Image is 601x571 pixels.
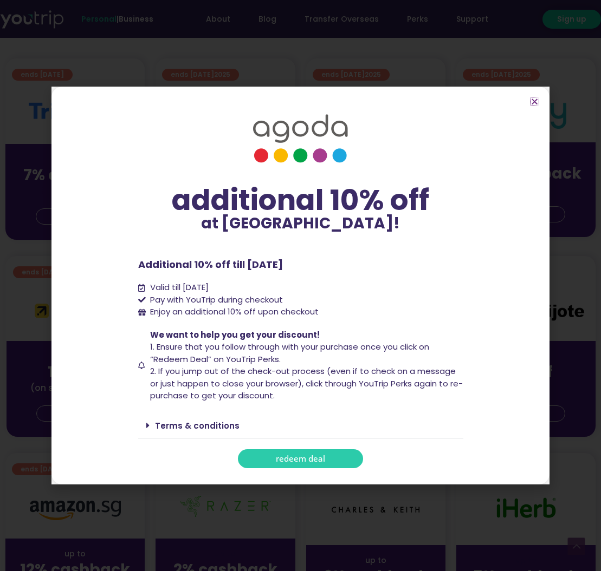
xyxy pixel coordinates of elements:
[138,216,463,231] p: at [GEOGRAPHIC_DATA]!
[276,455,325,463] span: redeem deal
[238,449,363,468] a: redeem deal
[138,185,463,216] div: additional 10% off
[138,413,463,438] div: Terms & conditions
[138,257,463,272] p: Additional 10% off till [DATE]
[150,365,463,401] span: 2. If you jump out of the check-out process (even if to check on a message or just happen to clos...
[147,294,283,306] span: Pay with YouTrip during checkout
[531,97,539,106] a: Close
[150,329,320,340] span: We want to help you get your discount!
[147,281,209,294] span: Valid till [DATE]
[150,306,319,317] span: Enjoy an additional 10% off upon checkout
[150,341,429,365] span: 1. Ensure that you follow through with your purchase once you click on “Redeem Deal” on YouTrip P...
[155,420,240,431] a: Terms & conditions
